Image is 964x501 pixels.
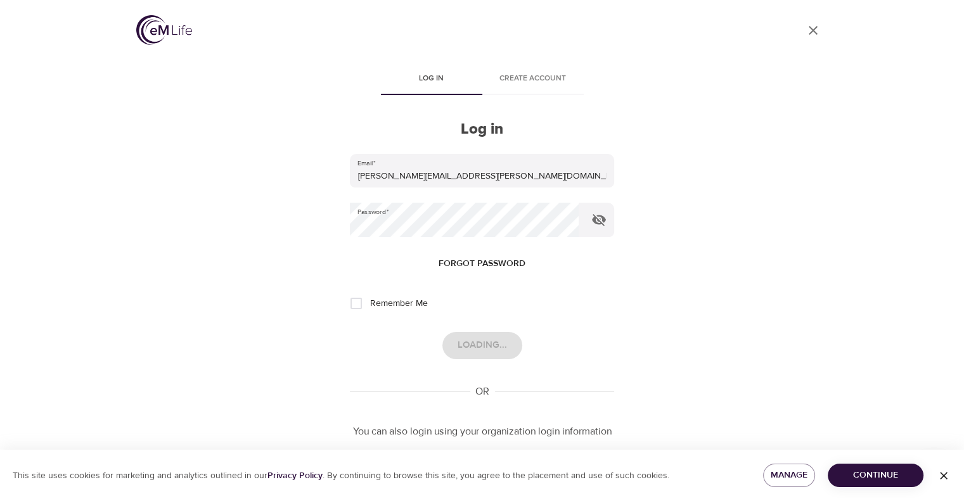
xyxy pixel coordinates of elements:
p: You can also login using your organization login information [350,424,614,439]
span: Forgot password [439,256,525,272]
span: Log in [389,72,475,86]
a: close [798,15,828,46]
button: Forgot password [434,252,530,276]
h2: Log in [350,120,614,139]
img: logo [136,15,192,45]
span: Continue [838,467,913,483]
button: Manage [763,464,816,487]
span: Create account [490,72,576,86]
span: Manage [773,467,806,483]
div: disabled tabs example [350,65,614,95]
button: Continue [828,464,923,487]
a: Privacy Policy [267,470,323,481]
div: OR [470,384,494,399]
span: Remember Me [370,297,427,310]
